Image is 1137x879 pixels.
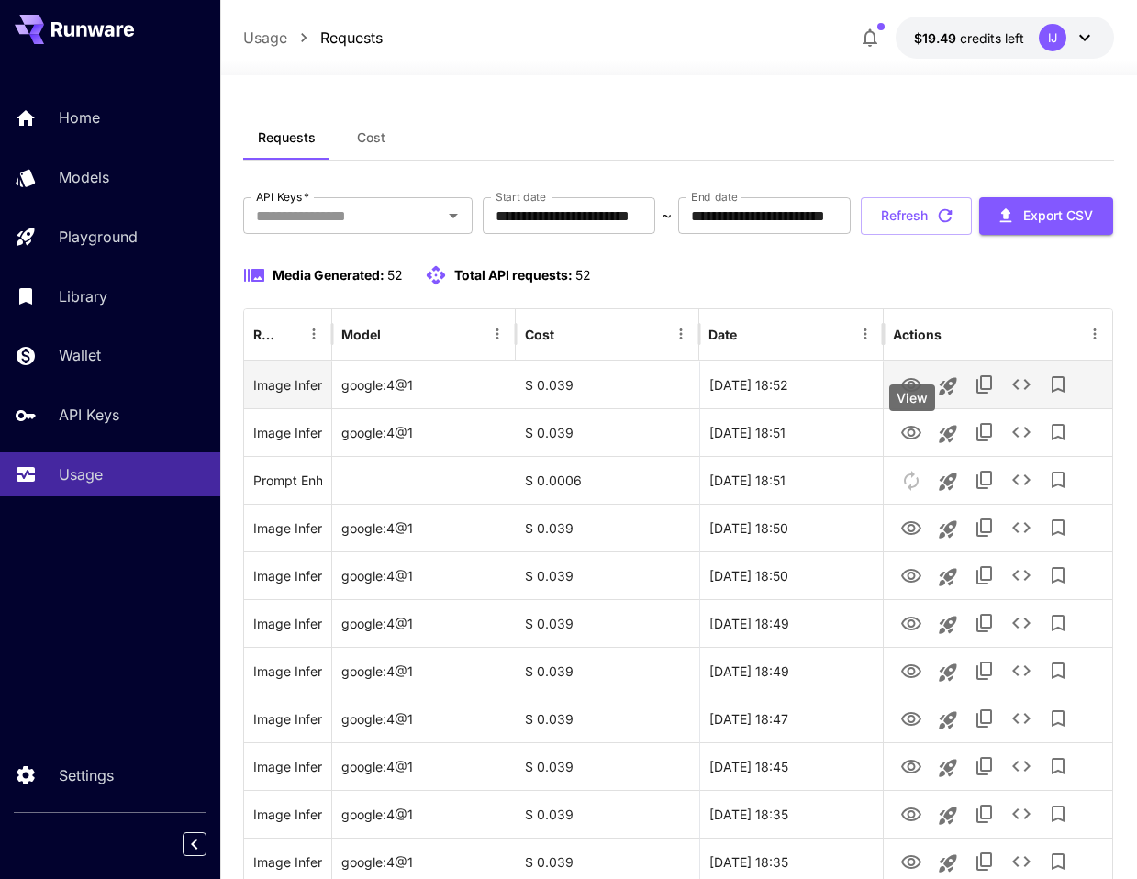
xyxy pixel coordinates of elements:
[1039,24,1066,51] div: IJ
[966,366,1003,403] button: Copy TaskUUID
[485,321,510,347] button: Menu
[699,408,883,456] div: 20 Sep, 2025 18:51
[1040,557,1076,594] button: Add to library
[253,600,322,647] div: Click to copy prompt
[256,189,309,205] label: API Keys
[699,695,883,742] div: 20 Sep, 2025 18:47
[59,344,101,366] p: Wallet
[516,456,699,504] div: $ 0.0006
[1040,462,1076,498] button: Add to library
[930,606,966,643] button: Launch in playground
[861,197,972,235] button: Refresh
[853,321,878,347] button: Menu
[332,408,516,456] div: google:4@1
[332,361,516,408] div: google:4@1
[893,747,930,784] button: View
[516,695,699,742] div: $ 0.039
[253,409,322,456] div: Click to copy prompt
[59,226,138,248] p: Playground
[253,457,322,504] div: Click to copy prompt
[320,27,383,49] a: Requests
[979,197,1113,235] button: Export CSV
[332,790,516,838] div: google:4@1
[1040,652,1076,689] button: Add to library
[966,748,1003,784] button: Copy TaskUUID
[1003,652,1040,689] button: See details
[889,384,935,411] div: View
[196,828,220,861] div: Collapse sidebar
[1003,557,1040,594] button: See details
[332,695,516,742] div: google:4@1
[454,267,573,283] span: Total API requests:
[1003,366,1040,403] button: See details
[59,106,100,128] p: Home
[258,129,316,146] span: Requests
[516,647,699,695] div: $ 0.039
[914,28,1024,48] div: $19.4895
[273,267,385,283] span: Media Generated:
[930,750,966,786] button: Launch in playground
[893,327,942,342] div: Actions
[59,463,103,485] p: Usage
[1040,366,1076,403] button: Add to library
[301,321,327,347] button: Menu
[966,796,1003,832] button: Copy TaskUUID
[966,414,1003,451] button: Copy TaskUUID
[893,413,930,451] button: View
[516,790,699,838] div: $ 0.039
[59,166,109,188] p: Models
[183,832,206,856] button: Collapse sidebar
[253,327,273,342] div: Request
[1003,700,1040,737] button: See details
[253,791,322,838] div: Click to copy prompt
[387,267,403,283] span: 52
[893,795,930,832] button: View
[556,321,582,347] button: Sort
[1003,796,1040,832] button: See details
[893,699,930,737] button: View
[525,327,554,342] div: Cost
[966,557,1003,594] button: Copy TaskUUID
[893,461,930,498] button: This media was created over 7 days ago and needs to be re-generated.
[930,702,966,739] button: Launch in playground
[699,742,883,790] div: 20 Sep, 2025 18:45
[893,651,930,689] button: View
[332,551,516,599] div: google:4@1
[575,267,591,283] span: 52
[691,189,737,205] label: End date
[496,189,546,205] label: Start date
[243,27,287,49] p: Usage
[1003,509,1040,546] button: See details
[332,504,516,551] div: google:4@1
[1003,605,1040,641] button: See details
[516,504,699,551] div: $ 0.039
[1003,462,1040,498] button: See details
[332,742,516,790] div: google:4@1
[59,404,119,426] p: API Keys
[1040,509,1076,546] button: Add to library
[1040,605,1076,641] button: Add to library
[930,463,966,500] button: Launch in playground
[1003,414,1040,451] button: See details
[699,361,883,408] div: 20 Sep, 2025 18:52
[966,652,1003,689] button: Copy TaskUUID
[930,416,966,452] button: Launch in playground
[699,456,883,504] div: 20 Sep, 2025 18:51
[893,604,930,641] button: View
[516,742,699,790] div: $ 0.039
[966,700,1003,737] button: Copy TaskUUID
[896,17,1114,59] button: $19.4895IJ
[332,599,516,647] div: google:4@1
[930,559,966,595] button: Launch in playground
[708,327,737,342] div: Date
[930,368,966,405] button: Launch in playground
[1040,748,1076,784] button: Add to library
[253,695,322,742] div: Click to copy prompt
[914,30,960,46] span: $19.49
[1040,796,1076,832] button: Add to library
[516,361,699,408] div: $ 0.039
[243,27,383,49] nav: breadcrumb
[966,509,1003,546] button: Copy TaskUUID
[275,321,301,347] button: Sort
